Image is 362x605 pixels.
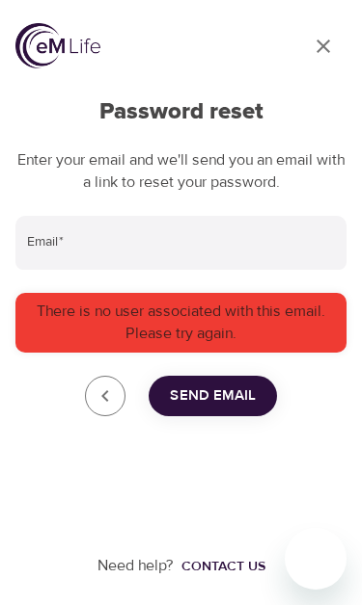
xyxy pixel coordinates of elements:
p: Enter your email and we'll send you an email with a link to reset your password. [15,149,347,194]
img: logo [15,23,100,68]
iframe: Button to launch messaging window [285,528,347,590]
p: Need help? [97,555,174,577]
a: Contact us [174,557,265,576]
span: Send Email [170,383,256,408]
a: close [300,23,347,69]
button: Send Email [149,376,277,416]
div: Contact us [181,557,265,576]
h2: Password reset [15,98,347,126]
p: There is no user associated with this email. Please try again. [23,301,339,345]
a: close [85,376,125,416]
